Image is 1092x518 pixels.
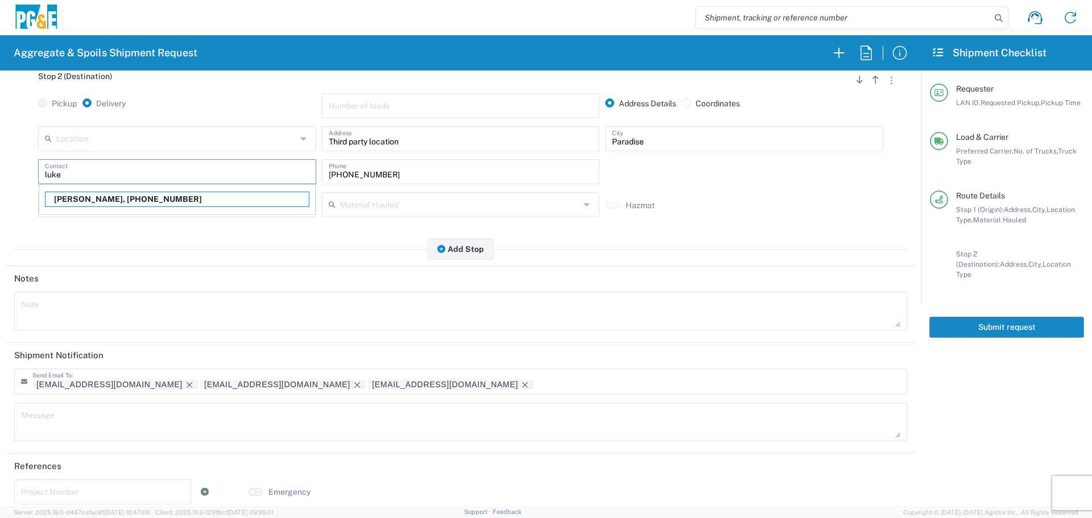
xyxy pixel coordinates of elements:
[932,46,1046,60] h2: Shipment Checklist
[626,200,655,210] label: Hazmat
[493,508,522,515] a: Feedback
[197,484,213,500] a: Add Reference
[204,380,350,389] div: BJSX@pge.com
[36,380,183,389] div: skkj@pge.com
[903,507,1078,517] span: Copyright © [DATE]-[DATE] Agistix Inc., All Rights Reserved
[183,380,194,389] delete-icon: Remove tag
[14,509,150,516] span: Server: 2025.19.0-d447cefac8f
[518,380,530,389] delete-icon: Remove tag
[428,238,494,259] button: Add Stop
[981,98,1041,107] span: Requested Pickup,
[38,72,112,81] span: Stop 2 (Destination)
[929,317,1084,338] button: Submit request
[605,98,676,109] label: Address Details
[956,132,1008,142] span: Load & Carrier
[14,46,197,60] h2: Aggregate & Spoils Shipment Request
[1000,260,1028,268] span: Address,
[1041,98,1081,107] span: Pickup Time
[696,7,991,28] input: Shipment, tracking or reference number
[155,509,274,516] span: Client: 2025.19.0-129fbcf
[682,98,740,109] label: Coordinates
[956,250,1000,268] span: Stop 2 (Destination):
[956,191,1005,200] span: Route Details
[956,84,994,93] span: Requester
[1014,147,1058,155] span: No. of Trucks,
[14,5,59,31] img: pge
[14,461,61,472] h2: References
[45,192,309,206] p: Luke Morris, 530-353-1351
[104,509,150,516] span: [DATE] 10:47:06
[227,509,274,516] span: [DATE] 09:39:01
[1004,205,1032,214] span: Address,
[268,487,311,497] label: Emergency
[36,380,194,389] div: skkj@pge.com
[464,508,493,515] a: Support
[973,216,1026,224] span: Material Hauled
[372,380,518,389] div: GCSpoilsTruckRequest@pge.com
[956,98,981,107] span: LAN ID,
[1028,260,1043,268] span: City,
[14,273,39,284] h2: Notes
[1032,205,1046,214] span: City,
[956,205,1004,214] span: Stop 1 (Origin):
[372,380,530,389] div: GCSpoilsTruckRequest@pge.com
[350,380,362,389] delete-icon: Remove tag
[14,350,104,361] h2: Shipment Notification
[956,147,1014,155] span: Preferred Carrier,
[204,380,362,389] div: BJSX@pge.com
